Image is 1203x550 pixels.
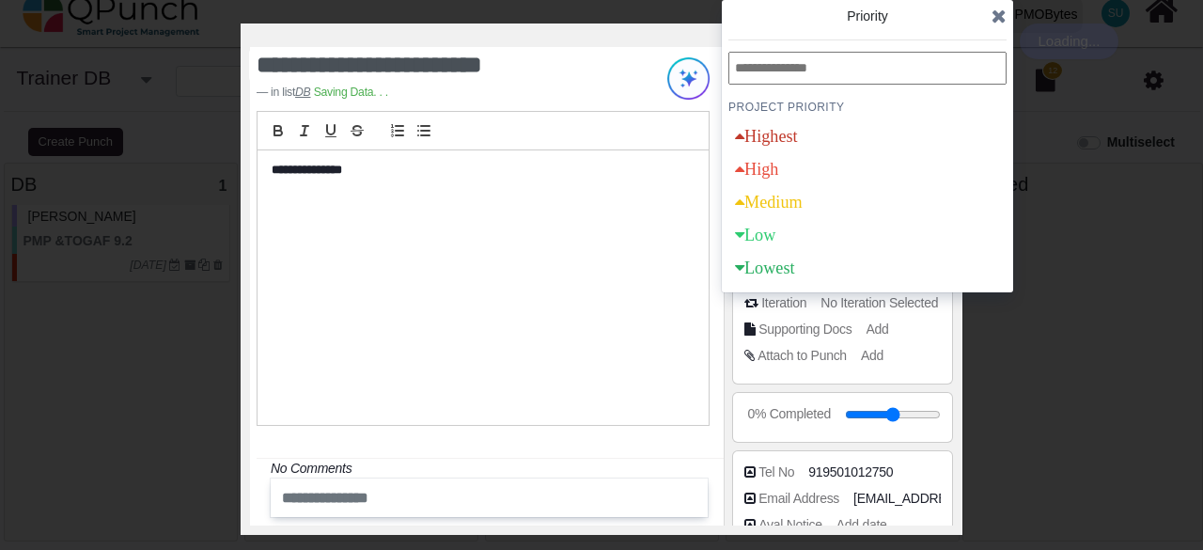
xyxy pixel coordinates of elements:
[758,320,851,339] div: Supporting Docs
[735,227,775,244] div: Low
[314,86,388,99] span: Saving Data
[1020,24,1119,59] div: Loading...
[820,295,938,310] span: No Iteration Selected
[295,86,310,99] u: DB
[735,259,795,276] div: Lowest
[867,322,889,337] span: Add
[847,8,888,24] span: Priority
[257,84,630,101] footer: in list
[808,463,893,482] span: 919501012750
[735,161,778,178] div: High
[748,404,831,424] div: 0% Completed
[380,86,383,99] span: .
[373,86,376,99] span: .
[758,463,794,482] div: Tel No
[853,489,1069,509] span: dharmendrakt@gmail.com
[861,348,883,363] span: Add
[385,86,388,99] span: .
[728,100,1007,115] h4: PROJECT Priority
[271,461,352,476] i: No Comments
[761,293,806,313] div: Iteration
[667,57,710,100] img: Try writing with AI
[295,86,310,99] cite: Source Title
[735,128,798,145] div: Highest
[758,515,821,535] div: Aval Notice
[758,489,839,509] div: Email Address
[836,517,887,532] span: Add date
[735,194,803,211] div: Medium
[758,346,847,366] div: Attach to Punch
